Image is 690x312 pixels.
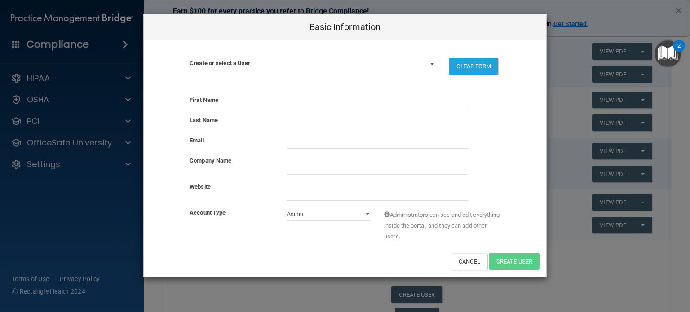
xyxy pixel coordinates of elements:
button: CLEAR FORM [449,58,498,75]
button: Open Resource Center, 2 new notifications [655,40,681,67]
b: Last Name [190,117,218,123]
span: Administrators can see and edit everything inside the portal, and they can add other users. [384,210,500,242]
b: First Name [190,97,218,103]
div: 2 [677,46,681,57]
div: Basic Information [144,14,546,40]
button: Cancel [451,253,487,270]
b: Create or select a User [190,60,250,66]
b: Website [190,183,211,190]
b: Email [190,137,204,144]
b: Company Name [190,157,231,164]
button: Create User [489,253,540,270]
b: Account Type [190,209,226,216]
